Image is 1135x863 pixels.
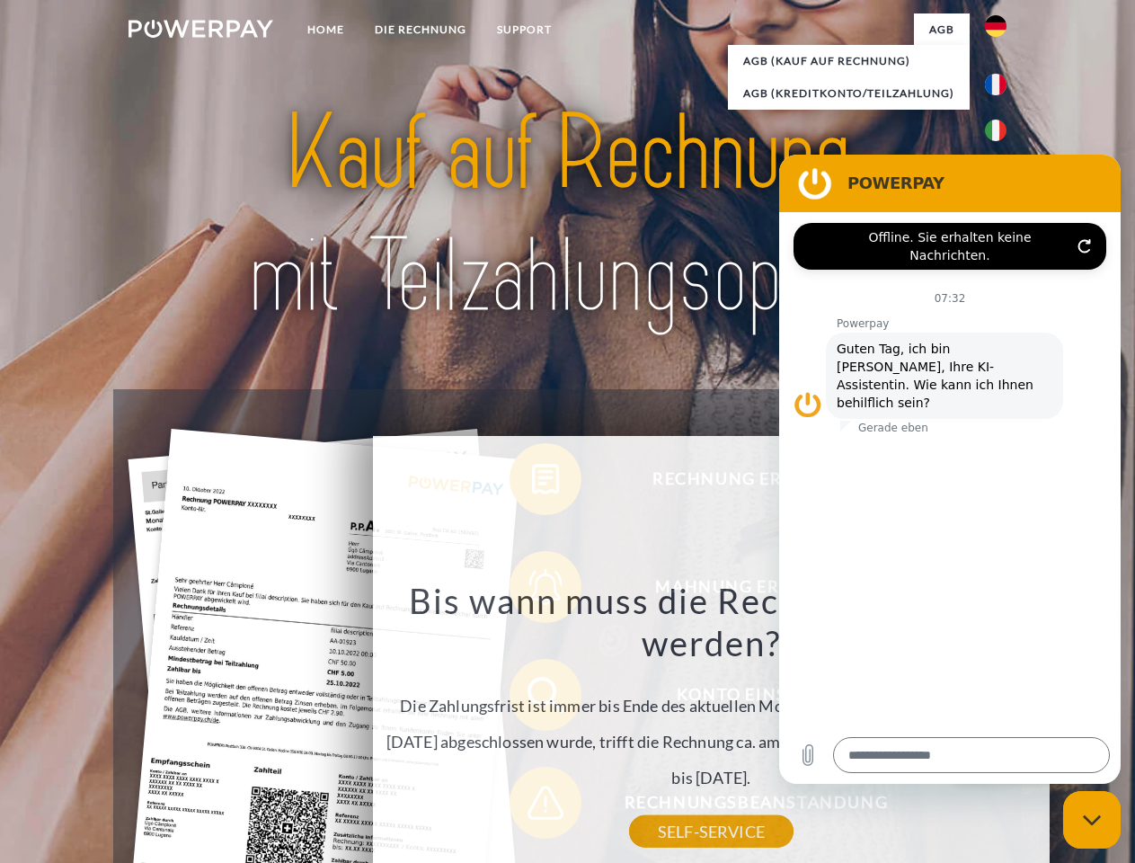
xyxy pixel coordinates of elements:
img: it [985,120,1006,141]
a: AGB (Kreditkonto/Teilzahlung) [728,77,970,110]
div: Die Zahlungsfrist ist immer bis Ende des aktuellen Monats. Wenn die Bestellung z.B. am [DATE] abg... [384,579,1040,832]
a: SUPPORT [482,13,567,46]
iframe: Messaging-Fenster [779,155,1121,784]
a: AGB (Kauf auf Rechnung) [728,45,970,77]
a: DIE RECHNUNG [359,13,482,46]
h3: Bis wann muss die Rechnung bezahlt werden? [384,579,1040,665]
img: logo-powerpay-white.svg [129,20,273,38]
img: fr [985,74,1006,95]
img: title-powerpay_de.svg [172,86,963,344]
a: agb [914,13,970,46]
a: SELF-SERVICE [629,815,794,848]
iframe: Schaltfläche zum Öffnen des Messaging-Fensters; Konversation läuft [1063,791,1121,849]
img: de [985,15,1006,37]
a: Home [292,13,359,46]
